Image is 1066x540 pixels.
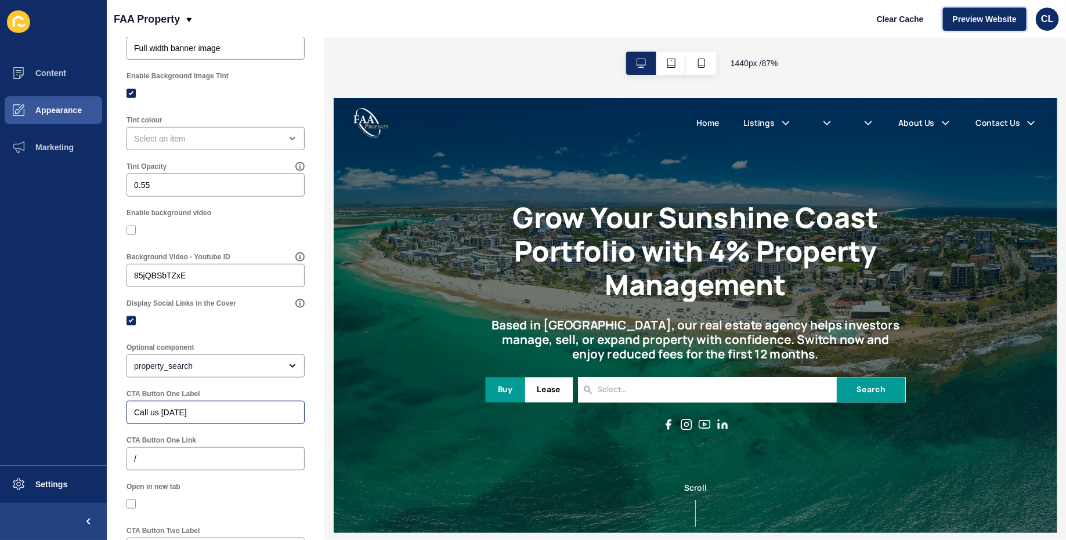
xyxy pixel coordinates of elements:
[221,322,276,351] button: Lease
[742,22,793,36] a: Contact Us
[127,71,229,81] label: Enable Background Image Tint
[23,12,64,46] img: FAA Property Logo
[1041,13,1053,25] span: CL
[175,322,221,351] button: Buy
[127,526,200,535] label: CTA Button Two Label
[127,299,236,308] label: Display Social Links in the Cover
[127,252,230,262] label: Background Video - Youtube ID
[419,22,446,36] a: Home
[305,329,363,345] input: Select...
[127,354,305,378] div: open menu
[474,22,509,36] a: Listings
[5,443,831,495] div: Scroll
[114,5,180,34] p: FAA Property
[175,118,660,235] h1: Grow Your Sunshine Coast Portfolio with 4% Property Management
[127,482,180,491] label: Open in new tab
[127,162,167,171] label: Tint Opacity
[127,208,211,218] label: Enable background video
[943,8,1027,31] button: Preview Website
[581,322,660,351] button: Search
[953,13,1017,25] span: Preview Website
[877,13,924,25] span: Clear Cache
[127,115,162,125] label: Tint colour
[127,389,200,398] label: CTA Button One Label
[652,22,694,36] a: About Us
[867,8,934,31] button: Clear Cache
[127,343,194,352] label: Optional component
[127,436,196,445] label: CTA Button One Link
[175,253,660,304] h2: Based in [GEOGRAPHIC_DATA], our real estate agency helps investors manage, sell, or expand proper...
[127,127,305,150] div: open menu
[731,57,778,69] span: 1440 px / 87 %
